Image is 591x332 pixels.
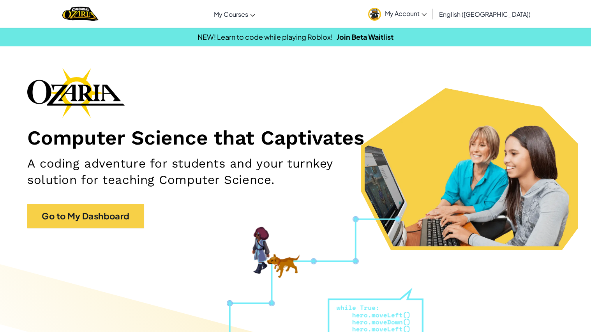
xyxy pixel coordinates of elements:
span: My Account [385,9,427,18]
img: avatar [368,8,381,21]
h2: A coding adventure for students and your turnkey solution for teaching Computer Science. [27,155,387,188]
a: English ([GEOGRAPHIC_DATA]) [435,4,535,25]
a: Ozaria by CodeCombat logo [62,6,99,22]
span: English ([GEOGRAPHIC_DATA]) [439,10,531,18]
a: Go to My Dashboard [27,204,144,228]
h1: Computer Science that Captivates [27,125,564,150]
a: Join Beta Waitlist [337,32,393,41]
span: My Courses [214,10,248,18]
img: Ozaria branding logo [27,68,125,118]
a: My Courses [210,4,259,25]
span: NEW! Learn to code while playing Roblox! [198,32,333,41]
a: My Account [364,2,430,26]
img: Home [62,6,99,22]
